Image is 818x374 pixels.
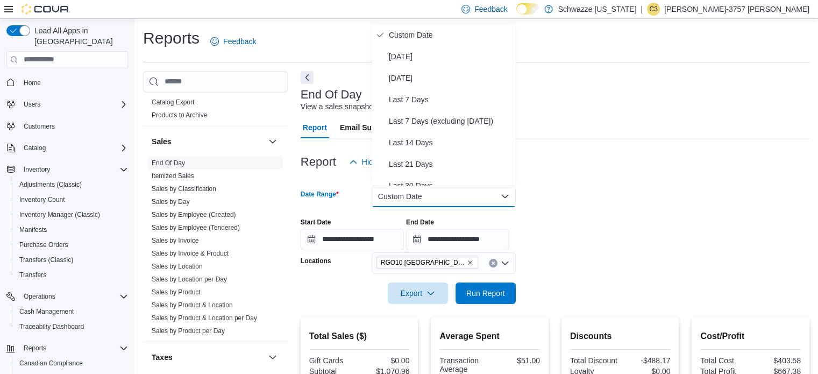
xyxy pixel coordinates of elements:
[301,101,458,112] div: View a sales snapshot for a date or date range.
[24,79,41,87] span: Home
[309,356,357,365] div: Gift Cards
[15,305,78,318] a: Cash Management
[19,142,128,154] span: Catalog
[345,151,423,173] button: Hide Parameters
[15,223,51,236] a: Manifests
[152,159,185,167] span: End Of Day
[11,319,132,334] button: Traceabilty Dashboard
[11,207,132,222] button: Inventory Manager (Classic)
[301,257,331,265] label: Locations
[649,3,657,16] span: C3
[15,253,128,266] span: Transfers (Classic)
[11,252,132,267] button: Transfers (Classic)
[700,330,801,343] h2: Cost/Profit
[389,50,511,63] span: [DATE]
[489,259,497,267] button: Clear input
[558,3,637,16] p: Schwazze [US_STATE]
[2,289,132,304] button: Operations
[15,238,128,251] span: Purchase Orders
[152,237,198,244] a: Sales by Invoice
[19,307,74,316] span: Cash Management
[389,72,511,84] span: [DATE]
[19,290,60,303] button: Operations
[301,190,339,199] label: Date Range
[152,301,233,309] a: Sales by Product & Location
[501,259,509,267] button: Open list of options
[223,36,256,47] span: Feedback
[19,76,128,89] span: Home
[152,288,201,296] a: Sales by Product
[389,29,511,41] span: Custom Date
[456,283,516,304] button: Run Report
[15,320,88,333] a: Traceabilty Dashboard
[19,163,54,176] button: Inventory
[340,117,408,138] span: Email Subscription
[24,165,50,174] span: Inventory
[152,250,229,257] a: Sales by Invoice & Product
[11,267,132,283] button: Transfers
[2,75,132,90] button: Home
[15,238,73,251] a: Purchase Orders
[152,236,198,245] span: Sales by Invoice
[303,117,327,138] span: Report
[570,330,671,343] h2: Discounts
[15,208,104,221] a: Inventory Manager (Classic)
[24,292,55,301] span: Operations
[389,93,511,106] span: Last 7 Days
[301,218,331,227] label: Start Date
[389,115,511,128] span: Last 7 Days (excluding [DATE])
[152,136,264,147] button: Sales
[362,157,418,167] span: Hide Parameters
[2,97,132,112] button: Users
[152,211,236,218] a: Sales by Employee (Created)
[19,163,128,176] span: Inventory
[647,3,660,16] div: Christopher-3757 Gonzalez
[372,186,516,207] button: Custom Date
[11,304,132,319] button: Cash Management
[22,4,70,15] img: Cova
[152,314,257,322] a: Sales by Product & Location per Day
[19,120,59,133] a: Customers
[389,136,511,149] span: Last 14 Days
[2,341,132,356] button: Reports
[152,98,194,107] span: Catalog Export
[492,356,540,365] div: $51.00
[19,142,50,154] button: Catalog
[15,269,51,281] a: Transfers
[152,352,264,363] button: Taxes
[152,249,229,258] span: Sales by Invoice & Product
[301,229,404,250] input: Press the down key to open a popover containing a calendar.
[301,156,336,168] h3: Report
[389,179,511,192] span: Last 30 Days
[361,356,409,365] div: $0.00
[309,330,410,343] h2: Total Sales ($)
[152,210,236,219] span: Sales by Employee (Created)
[152,314,257,322] span: Sales by Product & Location per Day
[19,119,128,133] span: Customers
[19,76,45,89] a: Home
[152,111,207,119] span: Products to Archive
[11,192,132,207] button: Inventory Count
[24,144,46,152] span: Catalog
[152,327,225,335] a: Sales by Product per Day
[19,342,51,355] button: Reports
[439,356,487,373] div: Transaction Average
[19,195,65,204] span: Inventory Count
[2,162,132,177] button: Inventory
[15,357,128,370] span: Canadian Compliance
[143,157,288,342] div: Sales
[24,100,40,109] span: Users
[2,118,132,134] button: Customers
[152,172,194,180] a: Itemized Sales
[15,357,87,370] a: Canadian Compliance
[24,344,46,352] span: Reports
[24,122,55,131] span: Customers
[439,330,540,343] h2: Average Spent
[19,290,128,303] span: Operations
[406,229,509,250] input: Press the down key to open a popover containing a calendar.
[152,276,227,283] a: Sales by Location per Day
[474,4,507,15] span: Feedback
